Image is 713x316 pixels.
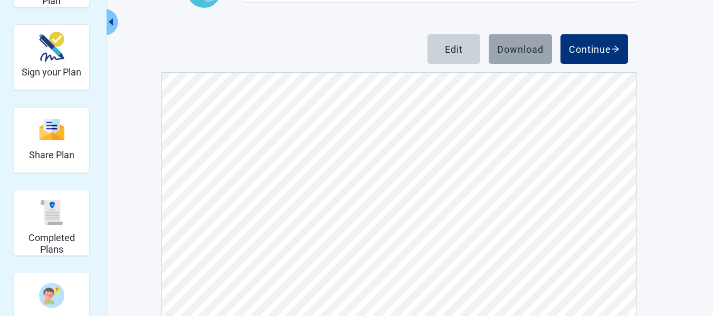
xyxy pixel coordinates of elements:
button: Collapse menu [105,9,118,35]
h2: Share Plan [29,149,74,161]
div: Share Plan [14,107,90,173]
img: make_plan_official-CpYJDfBD.svg [39,32,64,62]
div: Continue [569,44,620,54]
button: Continue arrow-right [560,34,628,64]
img: person-question-x68TBcxA.svg [39,283,64,308]
div: Sign your Plan [14,24,90,90]
div: Completed Plans [14,190,90,256]
img: svg%3e [39,200,64,225]
h2: Sign your Plan [22,66,82,78]
button: Edit [427,34,480,64]
span: arrow-right [611,45,620,53]
div: Edit [445,44,463,54]
span: caret-left [106,17,116,27]
img: svg%3e [39,118,64,141]
h2: Completed Plans [18,232,85,255]
div: Download [497,44,544,54]
button: Download [489,34,552,64]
